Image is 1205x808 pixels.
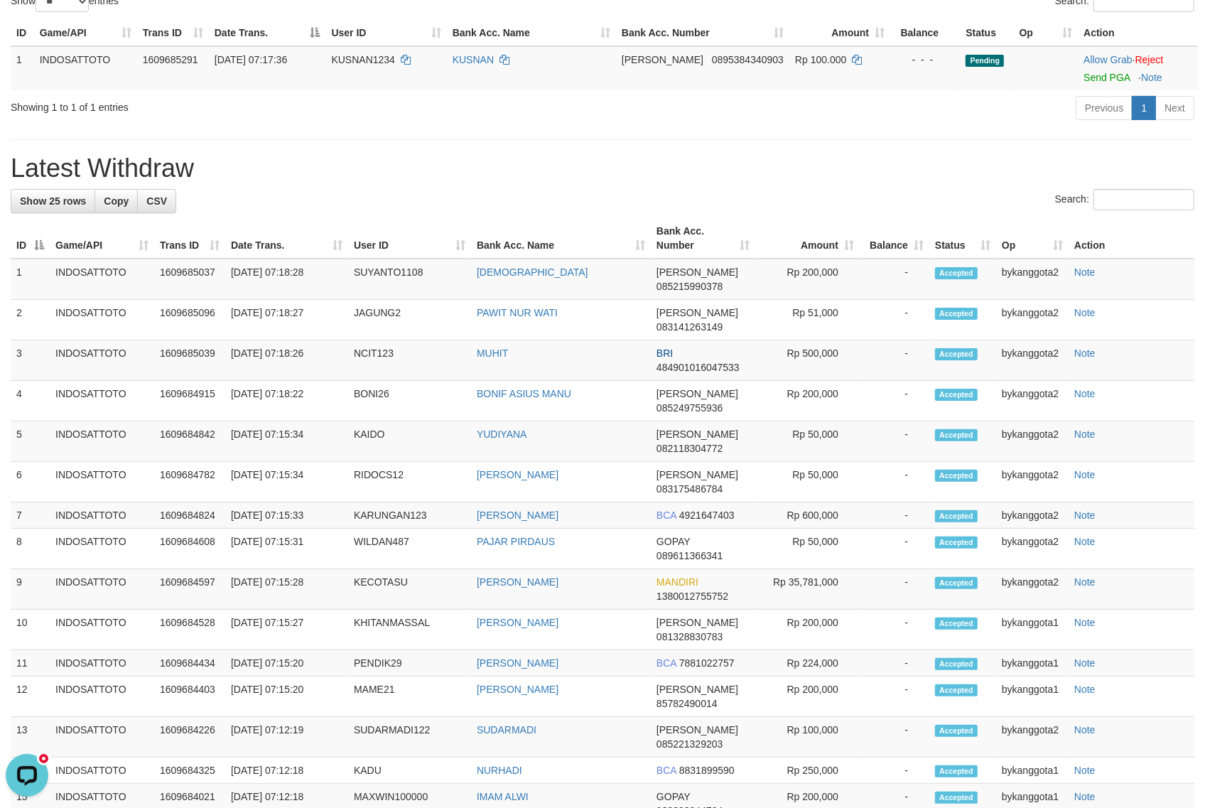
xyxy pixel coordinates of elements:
[755,569,860,610] td: Rp 35,781,000
[348,421,471,462] td: KAIDO
[11,20,34,46] th: ID
[935,618,978,630] span: Accepted
[50,677,154,717] td: INDOSATTOTO
[11,46,34,90] td: 1
[154,218,225,259] th: Trans ID: activate to sort column ascending
[50,502,154,529] td: INDOSATTOTO
[935,389,978,401] span: Accepted
[996,650,1069,677] td: bykanggota1
[477,510,558,521] a: [PERSON_NAME]
[477,617,558,628] a: [PERSON_NAME]
[50,462,154,502] td: INDOSATTOTO
[348,677,471,717] td: MAME21
[935,792,978,804] span: Accepted
[935,684,978,696] span: Accepted
[477,388,571,399] a: BONIF ASIUS MANU
[755,259,860,300] td: Rp 200,000
[656,321,723,333] span: Copy 083141263149 to clipboard
[656,307,738,318] span: [PERSON_NAME]
[447,20,616,46] th: Bank Acc. Name: activate to sort column ascending
[656,266,738,278] span: [PERSON_NAME]
[996,677,1069,717] td: bykanggota1
[154,381,225,421] td: 1609684915
[477,307,558,318] a: PAWIT NUR WATI
[656,550,723,561] span: Copy 089611366341 to clipboard
[477,536,555,547] a: PAJAR PIRDAUS
[896,53,954,67] div: - - -
[348,259,471,300] td: SUYANTO1108
[11,650,50,677] td: 11
[1084,54,1132,65] a: Allow Grab
[1074,469,1096,480] a: Note
[935,577,978,589] span: Accepted
[225,381,348,421] td: [DATE] 07:18:22
[154,462,225,502] td: 1609684782
[860,717,929,758] td: -
[11,421,50,462] td: 5
[1074,388,1096,399] a: Note
[755,218,860,259] th: Amount: activate to sort column ascending
[656,657,676,669] span: BCA
[11,462,50,502] td: 6
[11,154,1194,183] h1: Latest Withdraw
[1074,765,1096,776] a: Note
[996,300,1069,340] td: bykanggota2
[477,657,558,669] a: [PERSON_NAME]
[225,610,348,650] td: [DATE] 07:15:27
[755,462,860,502] td: Rp 50,000
[860,381,929,421] td: -
[215,54,287,65] span: [DATE] 07:17:36
[11,717,50,758] td: 13
[348,610,471,650] td: KHITANMASSAL
[935,658,978,670] span: Accepted
[1074,536,1096,547] a: Note
[656,536,690,547] span: GOPAY
[348,340,471,381] td: NCIT123
[146,195,167,207] span: CSV
[996,717,1069,758] td: bykanggota2
[11,95,492,114] div: Showing 1 to 1 of 1 entries
[789,20,890,46] th: Amount: activate to sort column ascending
[1074,576,1096,588] a: Note
[154,717,225,758] td: 1609684226
[11,569,50,610] td: 9
[935,348,978,360] span: Accepted
[11,381,50,421] td: 4
[225,421,348,462] td: [DATE] 07:15:34
[1014,20,1079,46] th: Op: activate to sort column ascending
[656,469,738,480] span: [PERSON_NAME]
[154,340,225,381] td: 1609685039
[477,348,508,359] a: MUHIT
[1078,20,1198,46] th: Action
[1076,96,1133,120] a: Previous
[996,758,1069,784] td: bykanggota1
[996,502,1069,529] td: bykanggota2
[1155,96,1194,120] a: Next
[1074,684,1096,695] a: Note
[1069,218,1194,259] th: Action
[656,576,698,588] span: MANDIRI
[477,576,558,588] a: [PERSON_NAME]
[50,218,154,259] th: Game/API: activate to sort column ascending
[50,529,154,569] td: INDOSATTOTO
[348,381,471,421] td: BONI26
[935,725,978,737] span: Accepted
[50,421,154,462] td: INDOSATTOTO
[755,650,860,677] td: Rp 224,000
[860,758,929,784] td: -
[137,189,176,213] a: CSV
[225,218,348,259] th: Date Trans.: activate to sort column ascending
[656,510,676,521] span: BCA
[1074,307,1096,318] a: Note
[935,267,978,279] span: Accepted
[679,765,735,776] span: Copy 8831899590 to clipboard
[656,429,738,440] span: [PERSON_NAME]
[225,300,348,340] td: [DATE] 07:18:27
[50,650,154,677] td: INDOSATTOTO
[1078,46,1198,90] td: ·
[656,402,723,414] span: Copy 085249755936 to clipboard
[94,189,138,213] a: Copy
[11,677,50,717] td: 12
[471,218,651,259] th: Bank Acc. Name: activate to sort column ascending
[656,791,690,802] span: GOPAY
